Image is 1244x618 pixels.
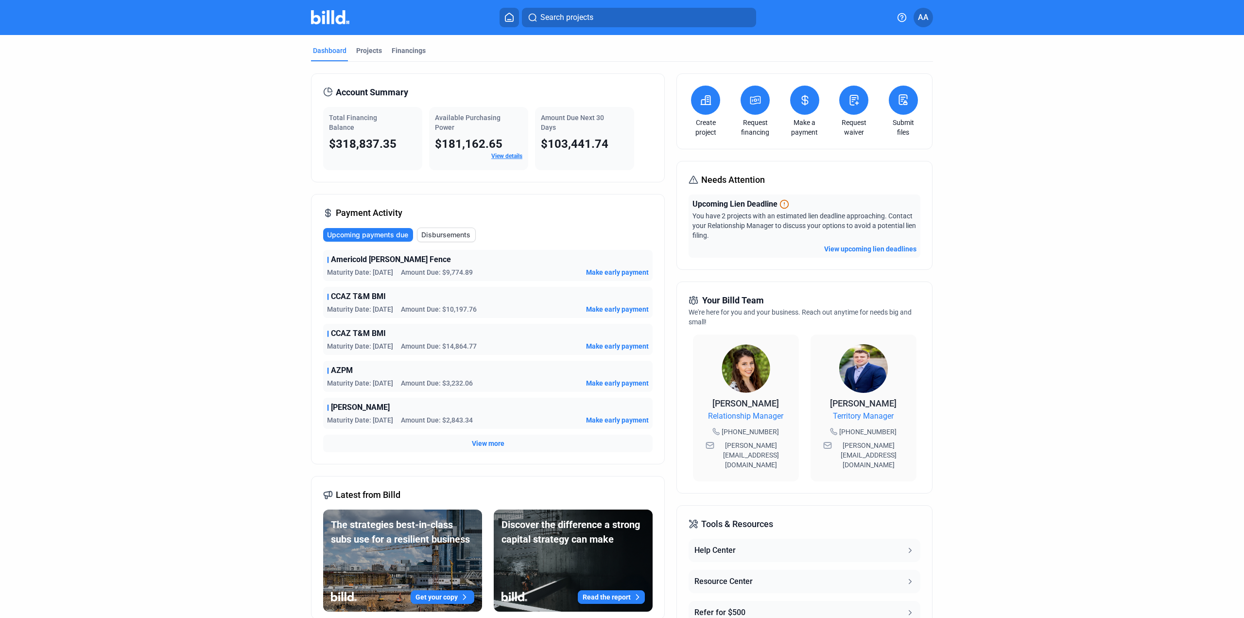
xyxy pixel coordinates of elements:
span: [PERSON_NAME] [331,402,390,413]
span: Amount Due: $2,843.34 [401,415,473,425]
a: Make a payment [788,118,822,137]
button: Get your copy [411,590,474,604]
button: Help Center [689,539,920,562]
span: Total Financing Balance [329,114,377,131]
span: Americold [PERSON_NAME] Fence [331,254,451,265]
div: Projects [356,46,382,55]
button: View upcoming lien deadlines [824,244,916,254]
span: Available Purchasing Power [435,114,501,131]
button: Disbursements [417,228,476,242]
span: Upcoming payments due [327,230,408,240]
span: Latest from Billd [336,488,400,502]
span: [PERSON_NAME] [830,398,897,408]
span: [PERSON_NAME][EMAIL_ADDRESS][DOMAIN_NAME] [716,441,786,470]
div: Financings [392,46,426,55]
span: [PERSON_NAME] [712,398,779,408]
img: Billd Company Logo [311,10,349,24]
span: Disbursements [421,230,470,240]
span: Payment Activity [336,206,402,220]
span: Your Billd Team [702,294,764,307]
a: View details [491,153,522,159]
span: AZPM [331,365,353,376]
span: $181,162.65 [435,137,502,151]
div: Help Center [694,545,736,556]
button: Read the report [578,590,645,604]
div: The strategies best-in-class subs use for a resilient business [331,517,474,547]
img: Relationship Manager [722,344,770,393]
span: [PERSON_NAME][EMAIL_ADDRESS][DOMAIN_NAME] [834,441,904,470]
span: Maturity Date: [DATE] [327,304,393,314]
span: Search projects [540,12,593,23]
a: Request financing [738,118,772,137]
div: Dashboard [313,46,346,55]
span: Maturity Date: [DATE] [327,267,393,277]
button: Make early payment [586,267,649,277]
button: Search projects [522,8,756,27]
span: Maturity Date: [DATE] [327,341,393,351]
button: Resource Center [689,570,920,593]
span: $318,837.35 [329,137,397,151]
button: Make early payment [586,378,649,388]
span: Maturity Date: [DATE] [327,415,393,425]
span: Amount Due: $3,232.06 [401,378,473,388]
button: Upcoming payments due [323,228,413,242]
span: We're here for you and your business. Reach out anytime for needs big and small! [689,308,912,326]
span: $103,441.74 [541,137,608,151]
button: AA [914,8,933,27]
button: Make early payment [586,341,649,351]
span: Account Summary [336,86,408,99]
span: Territory Manager [833,410,894,422]
span: Relationship Manager [708,410,783,422]
span: Amount Due: $14,864.77 [401,341,477,351]
a: Request waiver [837,118,871,137]
img: Territory Manager [839,344,888,393]
span: Amount Due: $9,774.89 [401,267,473,277]
a: Create project [689,118,723,137]
button: Make early payment [586,415,649,425]
span: Upcoming Lien Deadline [692,198,777,210]
div: Resource Center [694,576,753,587]
span: CCAZ T&M BMI [331,328,386,339]
span: Amount Due Next 30 Days [541,114,604,131]
span: Needs Attention [701,173,765,187]
span: CCAZ T&M BMI [331,291,386,302]
button: Make early payment [586,304,649,314]
span: Tools & Resources [701,517,773,531]
span: Maturity Date: [DATE] [327,378,393,388]
span: [PHONE_NUMBER] [722,427,779,437]
span: You have 2 projects with an estimated lien deadline approaching. Contact your Relationship Manage... [692,212,916,239]
div: Discover the difference a strong capital strategy can make [501,517,645,547]
span: Amount Due: $10,197.76 [401,304,477,314]
span: [PHONE_NUMBER] [839,427,897,437]
span: AA [918,12,929,23]
a: Submit files [886,118,920,137]
button: View more [472,439,504,448]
